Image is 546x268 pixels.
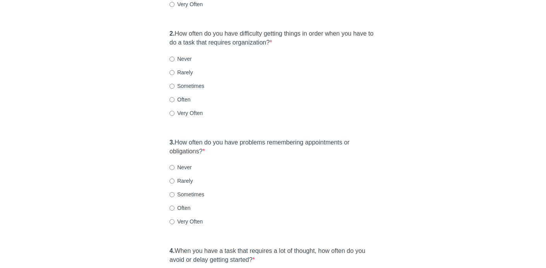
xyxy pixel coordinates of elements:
label: Sometimes [169,82,204,90]
strong: 2. [169,30,175,37]
label: Rarely [169,69,193,76]
label: Very Often [169,109,203,117]
strong: 4. [169,247,175,254]
label: Often [169,204,190,212]
input: Rarely [169,70,175,75]
strong: 3. [169,139,175,146]
label: How often do you have problems remembering appointments or obligations? [169,138,377,156]
label: Often [169,96,190,103]
input: Sometimes [169,84,175,89]
input: Often [169,206,175,211]
label: Never [169,163,192,171]
input: Never [169,57,175,62]
label: How often do you have difficulty getting things in order when you have to do a task that requires... [169,29,377,47]
label: Never [169,55,192,63]
input: Sometimes [169,192,175,197]
input: Very Often [169,2,175,7]
label: Very Often [169,0,203,8]
input: Very Often [169,219,175,224]
label: When you have a task that requires a lot of thought, how often do you avoid or delay getting star... [169,247,377,265]
label: Very Often [169,218,203,225]
input: Often [169,97,175,102]
label: Rarely [169,177,193,185]
input: Very Often [169,111,175,116]
input: Rarely [169,179,175,184]
label: Sometimes [169,191,204,198]
input: Never [169,165,175,170]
